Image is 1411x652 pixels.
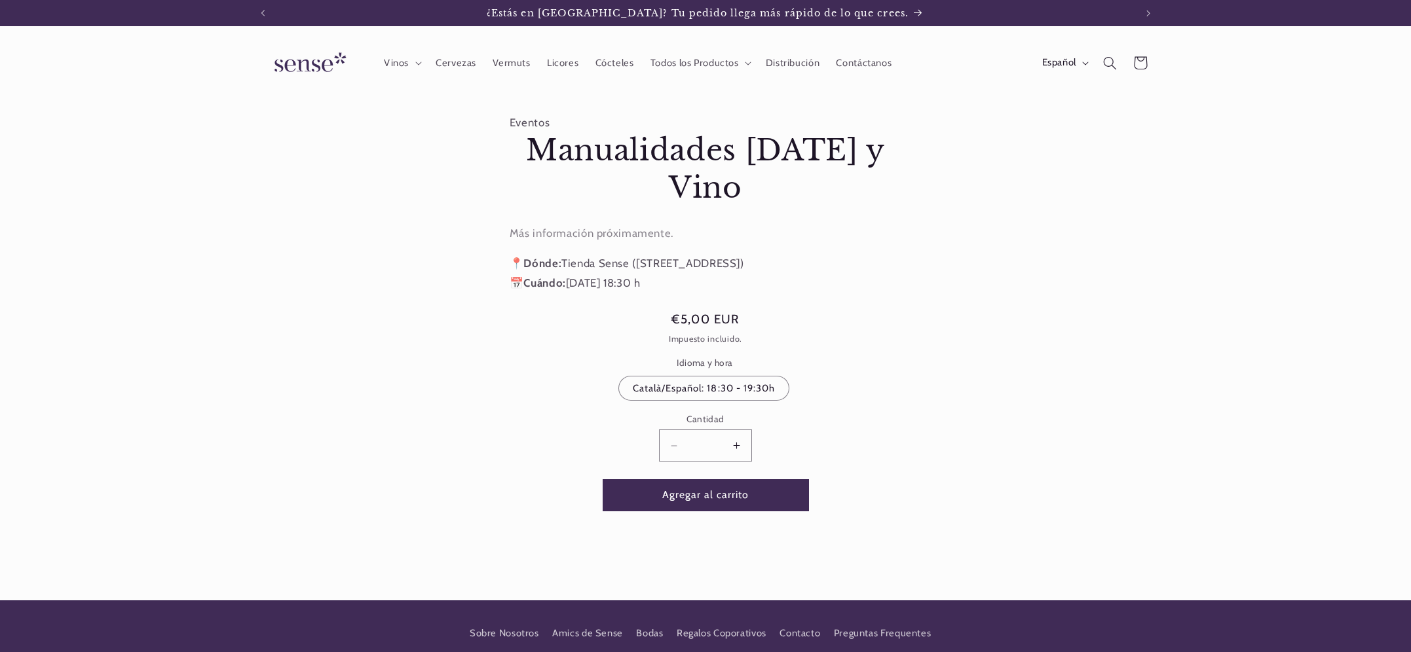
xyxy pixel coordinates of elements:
[1095,48,1125,78] summary: Búsqueda
[618,376,790,401] label: Català/Español: 18:30 - 19:30h
[510,224,902,244] p: Más información próximamente.
[552,621,623,645] a: Amics de Sense
[259,45,357,82] img: Sense
[836,57,892,69] span: Contáctanos
[538,48,587,77] a: Licores
[780,621,820,645] a: Contacto
[487,7,909,19] span: ¿Estás en [GEOGRAPHIC_DATA]? Tu pedido llega más rápido de lo que crees.
[254,39,362,87] a: Sense
[595,57,634,69] span: Cócteles
[510,113,902,535] product-info: Eventos
[547,57,578,69] span: Licores
[485,48,539,77] a: Vermuts
[677,621,766,645] a: Regalos Coporativos
[375,48,427,77] summary: Vinos
[470,625,539,645] a: Sobre Nosotros
[523,276,565,289] strong: Cuándo:
[510,333,902,346] div: Impuesto incluido.
[642,48,757,77] summary: Todos los Productos
[1042,56,1076,70] span: Español
[834,621,931,645] a: Preguntas Frequentes
[828,48,900,77] a: Contáctanos
[493,57,530,69] span: Vermuts
[687,412,724,426] label: Cantidad
[650,57,739,69] span: Todos los Productos
[766,57,820,69] span: Distribución
[587,48,642,77] a: Cócteles
[677,356,734,369] legend: Idioma y hora
[523,257,561,270] strong: Dónde:
[427,48,484,77] a: Cervezas
[436,57,476,69] span: Cervezas
[757,48,828,77] a: Distribución
[384,57,409,69] span: Vinos
[671,310,739,329] span: €5,00 EUR
[1034,50,1095,76] button: Español
[510,254,902,293] p: 📍 Tienda Sense ([STREET_ADDRESS]) 📅 [DATE] 18:30 h
[636,621,663,645] a: Bodas
[603,479,809,511] button: Agregar al carrito
[510,132,902,206] h1: Manualidades [DATE] y Vino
